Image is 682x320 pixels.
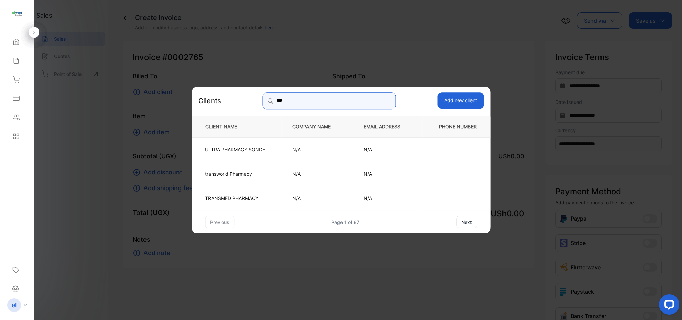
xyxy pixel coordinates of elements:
[12,301,17,310] p: el
[292,195,342,202] p: N/A
[203,123,270,130] p: CLIENT NAME
[437,92,484,109] button: Add new client
[205,195,265,202] p: TRANSMED PHARMACY
[331,219,359,226] div: Page 1 of 87
[205,146,265,153] p: ULTRA PHARMACY SONDE
[12,9,22,19] img: logo
[364,123,411,130] p: EMAIL ADDRESS
[456,216,477,228] button: next
[654,292,682,320] iframe: LiveChat chat widget
[433,123,479,130] p: PHONE NUMBER
[292,146,342,153] p: N/A
[292,123,342,130] p: COMPANY NAME
[205,216,234,228] button: previous
[198,96,221,106] p: Clients
[205,170,265,177] p: transworld Pharmacy
[364,195,411,202] p: N/A
[364,146,411,153] p: N/A
[364,170,411,177] p: N/A
[292,170,342,177] p: N/A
